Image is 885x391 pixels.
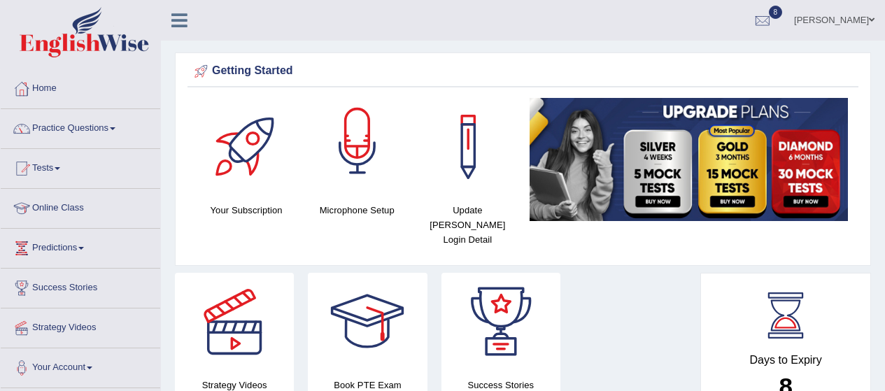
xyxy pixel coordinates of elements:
[198,203,295,218] h4: Your Subscription
[191,61,855,82] div: Getting Started
[419,203,516,247] h4: Update [PERSON_NAME] Login Detail
[1,229,160,264] a: Predictions
[530,98,848,221] img: small5.jpg
[1,308,160,343] a: Strategy Videos
[309,203,405,218] h4: Microphone Setup
[1,348,160,383] a: Your Account
[769,6,783,19] span: 8
[1,109,160,144] a: Practice Questions
[1,269,160,304] a: Success Stories
[1,69,160,104] a: Home
[1,189,160,224] a: Online Class
[716,354,855,367] h4: Days to Expiry
[1,149,160,184] a: Tests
